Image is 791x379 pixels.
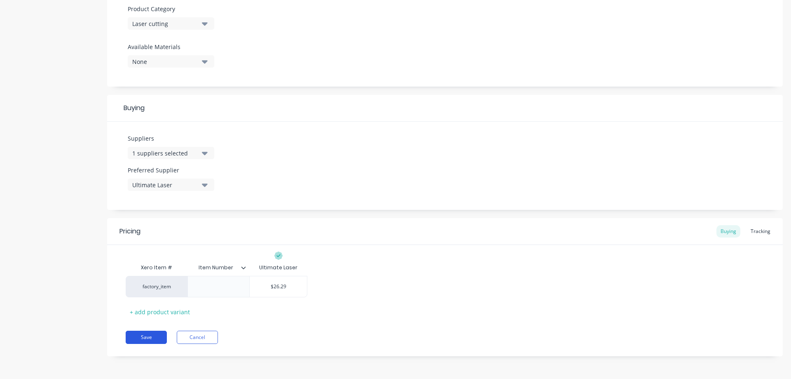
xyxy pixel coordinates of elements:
div: Ultimate Laser [259,264,297,271]
button: 1 suppliers selected [128,147,214,159]
label: Product Category [128,5,210,13]
div: Pricing [119,226,140,236]
div: $26.29 [250,276,307,297]
div: Buying [107,95,783,122]
div: Item Number [187,259,249,276]
button: None [128,55,214,68]
div: Laser cutting [132,19,198,28]
div: Xero Item # [126,259,187,276]
div: 1 suppliers selected [132,149,198,158]
button: Save [126,331,167,344]
div: Item Number [187,257,244,278]
button: Ultimate Laser [128,179,214,191]
div: factory_item$26.29 [126,276,307,297]
label: Available Materials [128,42,214,51]
div: factory_item [134,283,179,290]
div: Ultimate Laser [132,181,198,189]
div: Tracking [747,225,775,238]
label: Preferred Supplier [128,166,214,174]
button: Laser cutting [128,17,214,30]
label: Suppliers [128,134,214,143]
button: Cancel [177,331,218,344]
div: Buying [716,225,740,238]
div: None [132,57,198,66]
div: + add product variant [126,306,194,318]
